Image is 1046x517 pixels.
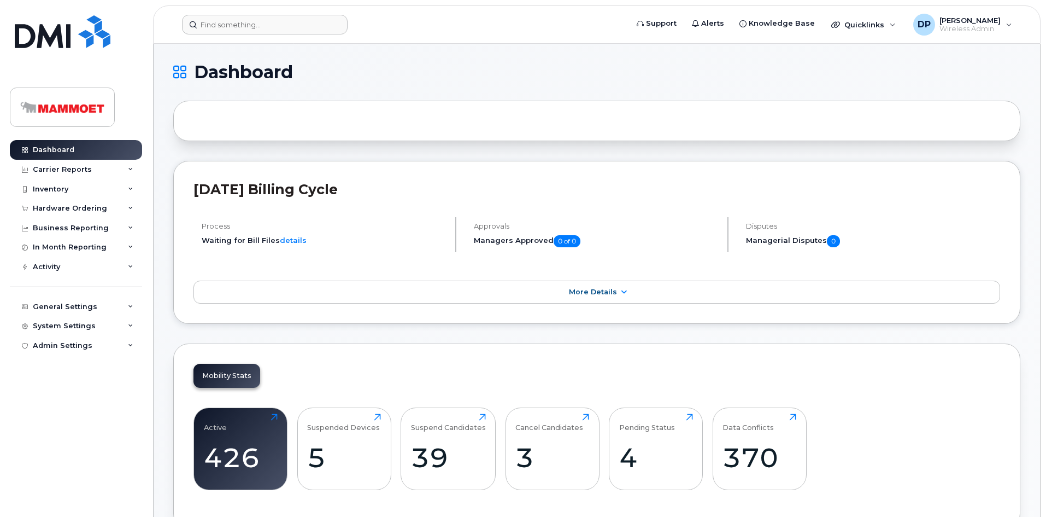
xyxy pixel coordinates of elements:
[280,236,307,245] a: details
[474,222,718,230] h4: Approvals
[474,235,718,247] h5: Managers Approved
[411,414,486,484] a: Suspend Candidates39
[307,414,380,432] div: Suspended Devices
[722,442,796,474] div: 370
[515,414,583,432] div: Cancel Candidates
[204,414,278,484] a: Active426
[722,414,774,432] div: Data Conflicts
[515,442,589,474] div: 3
[307,442,381,474] div: 5
[193,181,1000,197] h2: [DATE] Billing Cycle
[307,414,381,484] a: Suspended Devices5
[194,64,293,80] span: Dashboard
[204,414,227,432] div: Active
[411,414,486,432] div: Suspend Candidates
[569,288,617,296] span: More Details
[619,414,675,432] div: Pending Status
[746,235,1000,247] h5: Managerial Disputes
[554,235,580,247] span: 0 of 0
[204,442,278,474] div: 426
[411,442,486,474] div: 39
[619,442,693,474] div: 4
[515,414,589,484] a: Cancel Candidates3
[827,235,840,247] span: 0
[202,222,446,230] h4: Process
[722,414,796,484] a: Data Conflicts370
[998,469,1038,509] iframe: Messenger Launcher
[619,414,693,484] a: Pending Status4
[746,222,1000,230] h4: Disputes
[202,235,446,246] li: Waiting for Bill Files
